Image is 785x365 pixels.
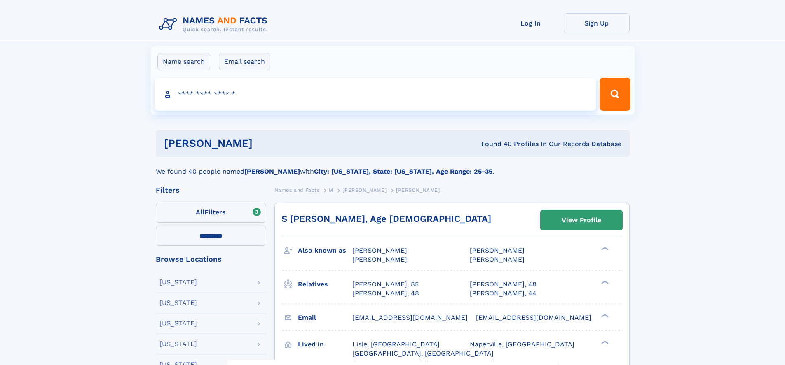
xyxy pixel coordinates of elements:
img: Logo Names and Facts [156,13,274,35]
div: [US_STATE] [159,341,197,347]
div: ❯ [599,339,609,345]
input: search input [155,78,596,111]
span: Naperville, [GEOGRAPHIC_DATA] [470,340,574,348]
div: View Profile [562,211,601,230]
a: M [329,185,333,195]
div: [US_STATE] [159,300,197,306]
a: [PERSON_NAME] [342,185,387,195]
h3: Email [298,311,352,325]
span: [EMAIL_ADDRESS][DOMAIN_NAME] [352,314,468,321]
div: [US_STATE] [159,320,197,327]
div: Filters [156,186,266,194]
span: [PERSON_NAME] [352,256,407,263]
a: Log In [498,13,564,33]
div: ❯ [599,279,609,285]
a: View Profile [541,210,622,230]
div: ❯ [599,246,609,251]
button: Search Button [600,78,630,111]
h1: [PERSON_NAME] [164,138,367,149]
a: [PERSON_NAME], 48 [470,280,537,289]
a: [PERSON_NAME], 44 [470,289,537,298]
h3: Also known as [298,244,352,258]
span: [PERSON_NAME] [342,187,387,193]
a: [PERSON_NAME], 48 [352,289,419,298]
span: [PERSON_NAME] [470,256,525,263]
span: [EMAIL_ADDRESS][DOMAIN_NAME] [476,314,591,321]
span: [GEOGRAPHIC_DATA], [GEOGRAPHIC_DATA] [352,349,494,357]
div: Found 40 Profiles In Our Records Database [367,139,621,149]
label: Name search [157,53,210,70]
div: Browse Locations [156,256,266,263]
div: ❯ [599,313,609,318]
div: We found 40 people named with . [156,157,630,177]
span: [PERSON_NAME] [396,187,440,193]
h3: Lived in [298,337,352,351]
a: S [PERSON_NAME], Age [DEMOGRAPHIC_DATA] [281,214,491,224]
a: [PERSON_NAME], 85 [352,280,419,289]
label: Filters [156,203,266,223]
span: M [329,187,333,193]
div: [US_STATE] [159,279,197,286]
label: Email search [219,53,270,70]
span: [PERSON_NAME] [470,246,525,254]
span: All [196,208,204,216]
a: Sign Up [564,13,630,33]
b: City: [US_STATE], State: [US_STATE], Age Range: 25-35 [314,167,492,175]
span: Lisle, [GEOGRAPHIC_DATA] [352,340,440,348]
a: Names and Facts [274,185,320,195]
span: [PERSON_NAME] [352,246,407,254]
h3: Relatives [298,277,352,291]
b: [PERSON_NAME] [244,167,300,175]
